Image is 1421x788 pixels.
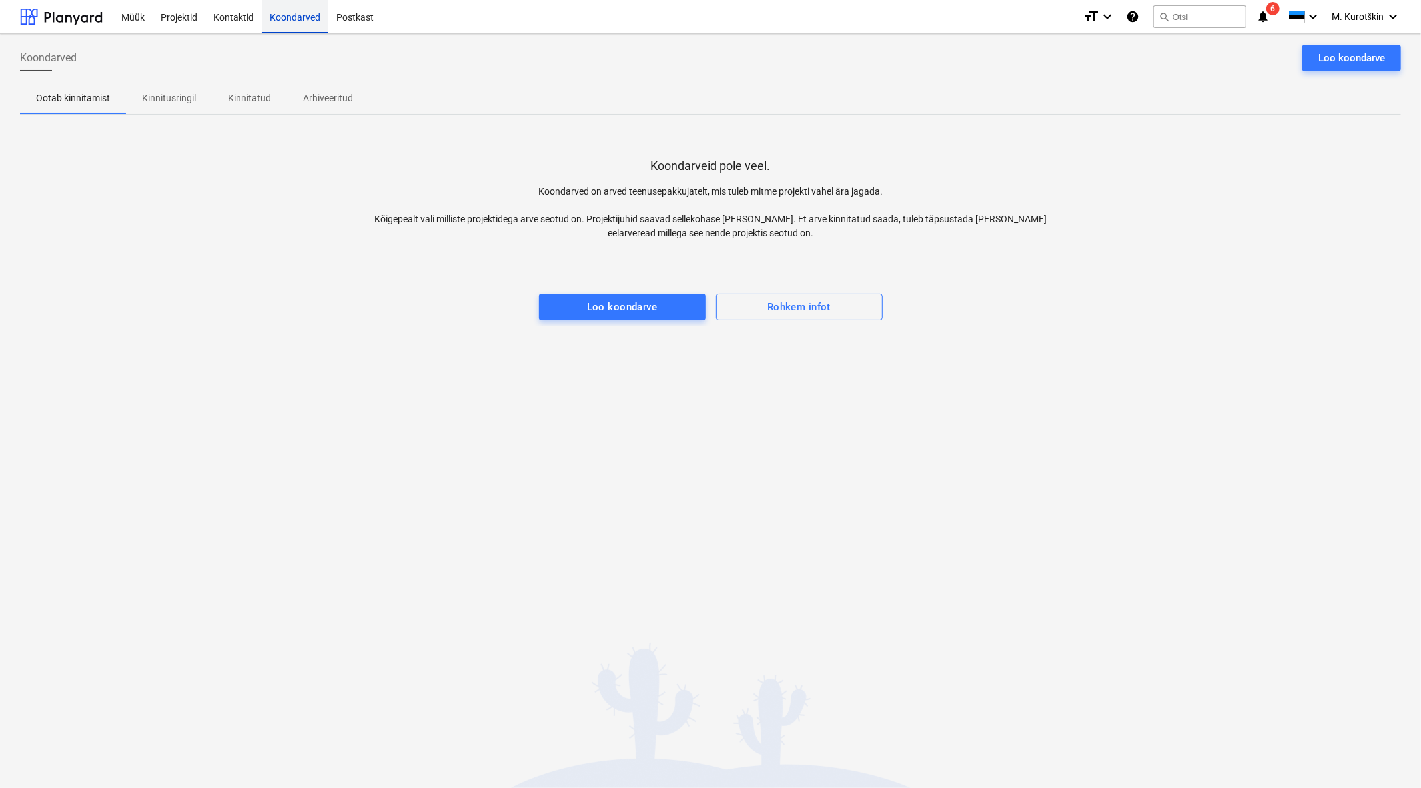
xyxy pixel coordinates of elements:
p: Arhiveeritud [303,91,353,105]
p: Koondarveid pole veel. [651,158,771,174]
i: keyboard_arrow_down [1385,9,1401,25]
i: keyboard_arrow_down [1100,9,1116,25]
span: search [1159,11,1170,22]
span: 6 [1266,2,1280,15]
button: Loo koondarve [1302,45,1401,71]
i: format_size [1084,9,1100,25]
div: Loo koondarve [1318,49,1385,67]
i: notifications [1257,9,1270,25]
p: Kinnitatud [228,91,271,105]
button: Rohkem infot [716,294,883,320]
i: Abikeskus [1127,9,1140,25]
p: Koondarved on arved teenusepakkujatelt, mis tuleb mitme projekti vahel ära jagada. Kõigepealt val... [365,185,1056,240]
div: Loo koondarve [587,298,658,316]
button: Loo koondarve [539,294,706,320]
p: Ootab kinnitamist [36,91,110,105]
span: Koondarved [20,50,77,66]
button: Otsi [1153,5,1246,28]
i: keyboard_arrow_down [1306,9,1322,25]
p: Kinnitusringil [142,91,196,105]
div: Rohkem infot [767,298,831,316]
span: M. Kurotškin [1332,11,1384,23]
